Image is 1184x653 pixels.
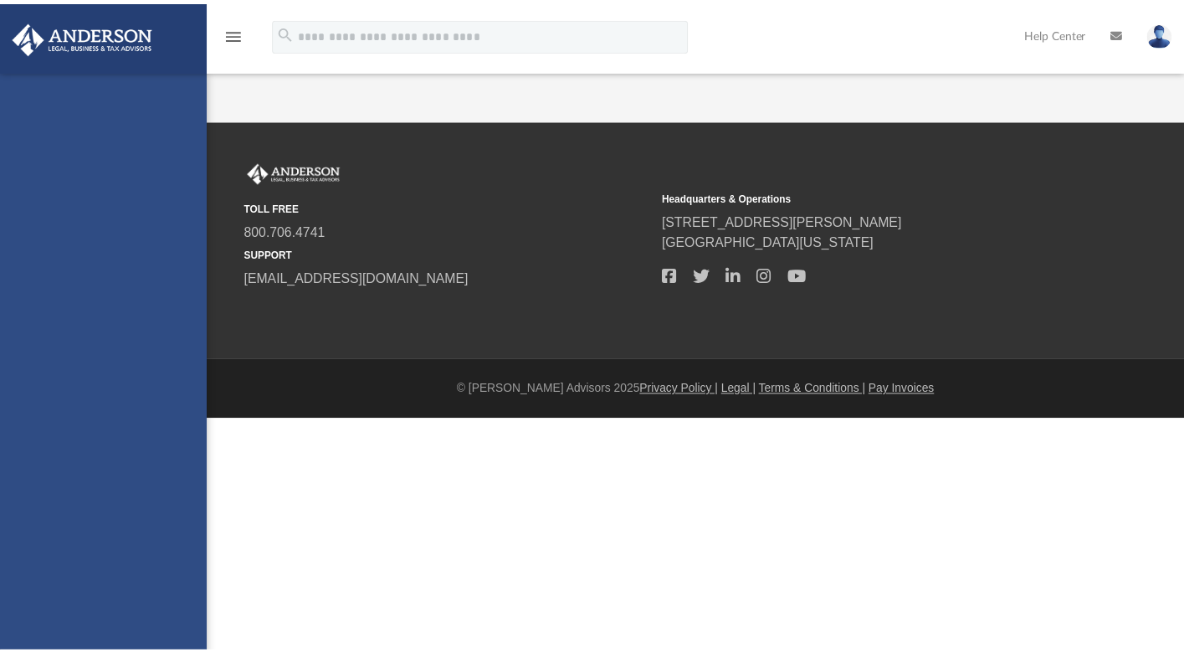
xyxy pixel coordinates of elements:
[8,20,159,53] img: Anderson Advisors Platinum Portal
[730,382,765,395] a: Legal |
[247,162,347,183] img: Anderson Advisors Platinum Portal
[768,382,876,395] a: Terms & Conditions |
[226,32,246,44] a: menu
[669,213,912,228] a: [STREET_ADDRESS][PERSON_NAME]
[247,247,658,262] small: SUPPORT
[279,23,298,41] i: search
[226,23,246,44] i: menu
[669,234,884,248] a: [GEOGRAPHIC_DATA][US_STATE]
[879,382,945,395] a: Pay Invoices
[669,190,1080,205] small: Headquarters & Operations
[247,200,658,215] small: TOLL FREE
[247,224,329,238] a: 800.706.4741
[648,382,727,395] a: Privacy Policy |
[247,270,474,285] a: [EMAIL_ADDRESS][DOMAIN_NAME]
